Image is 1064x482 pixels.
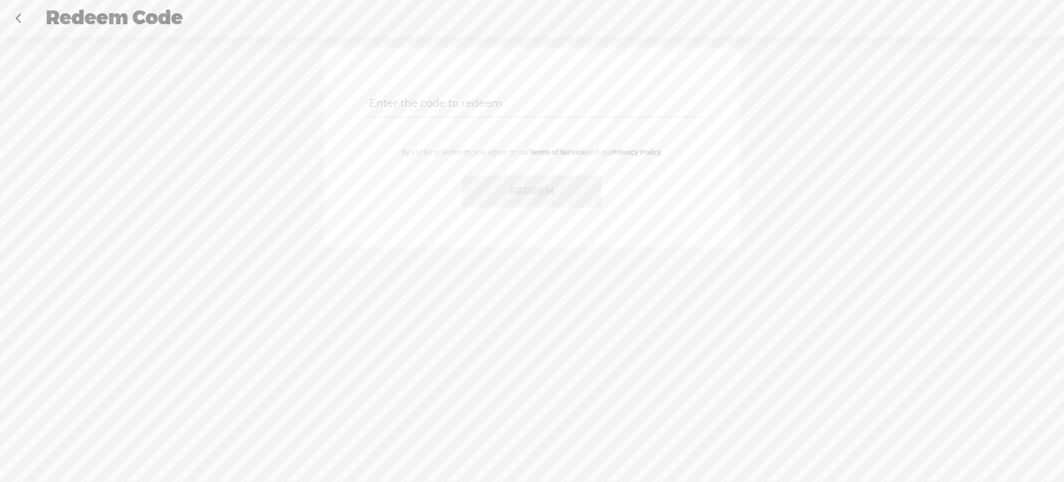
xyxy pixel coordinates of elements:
a: Privacy Policy [612,148,662,157]
div: Redeem Code [36,1,1029,37]
input: Enter the code to redeem [366,90,702,117]
div: By clicking Redeem, you agree to our and our . [387,141,677,164]
a: Terms of Service [529,148,585,157]
button: Redeem [463,175,601,207]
